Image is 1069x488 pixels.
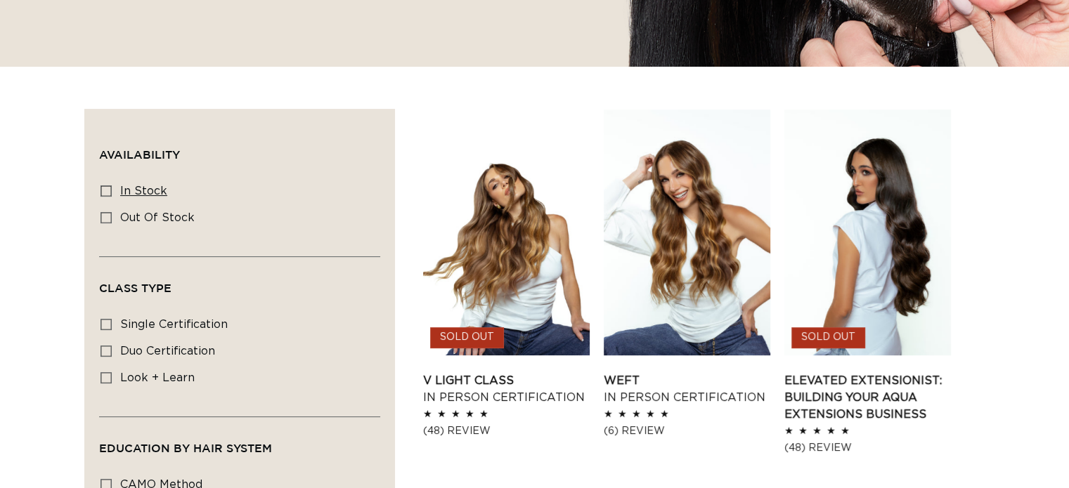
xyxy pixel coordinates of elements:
a: Weft In Person Certification [604,372,770,406]
summary: Availability (0 selected) [99,124,380,174]
span: In stock [120,185,167,197]
span: duo certification [120,345,215,357]
span: Class Type [99,282,171,294]
span: Availability [99,148,180,161]
span: single certification [120,319,228,330]
span: look + learn [120,372,195,383]
a: V Light Class In Person Certification [423,372,590,406]
span: Education By Hair system [99,442,272,454]
summary: Education By Hair system (0 selected) [99,417,380,468]
span: Out of stock [120,212,195,223]
a: Elevated Extensionist: Building Your AQUA Extensions Business [784,372,951,423]
summary: Class Type (0 selected) [99,257,380,308]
